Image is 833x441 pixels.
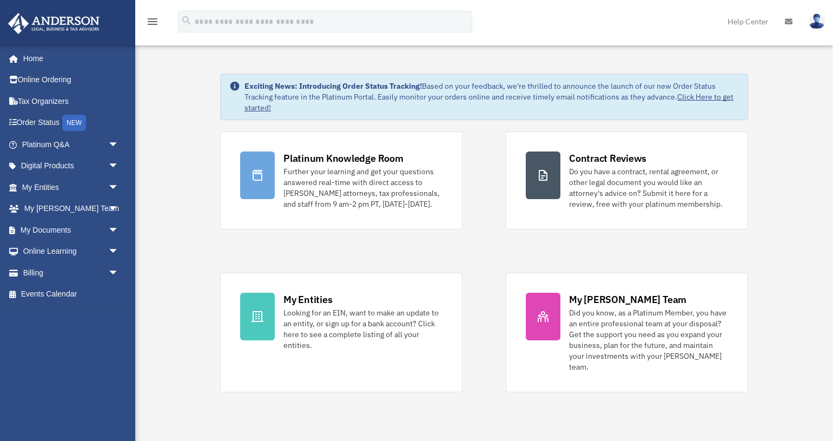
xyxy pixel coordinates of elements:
[569,293,686,306] div: My [PERSON_NAME] Team
[5,13,103,34] img: Anderson Advisors Platinum Portal
[8,284,135,305] a: Events Calendar
[220,273,462,392] a: My Entities Looking for an EIN, want to make an update to an entity, or sign up for a bank accoun...
[809,14,825,29] img: User Pic
[108,219,130,241] span: arrow_drop_down
[8,198,135,220] a: My [PERSON_NAME] Teamarrow_drop_down
[8,112,135,134] a: Order StatusNEW
[8,176,135,198] a: My Entitiesarrow_drop_down
[244,92,733,113] a: Click Here to get started!
[283,166,442,209] div: Further your learning and get your questions answered real-time with direct access to [PERSON_NAM...
[108,241,130,263] span: arrow_drop_down
[569,152,646,165] div: Contract Reviews
[8,90,135,112] a: Tax Organizers
[8,69,135,91] a: Online Ordering
[8,48,130,69] a: Home
[8,155,135,177] a: Digital Productsarrow_drop_down
[244,81,739,113] div: Based on your feedback, we're thrilled to announce the launch of our new Order Status Tracking fe...
[181,15,193,27] i: search
[8,134,135,155] a: Platinum Q&Aarrow_drop_down
[108,262,130,284] span: arrow_drop_down
[108,198,130,220] span: arrow_drop_down
[108,134,130,156] span: arrow_drop_down
[283,152,404,165] div: Platinum Knowledge Room
[62,115,86,131] div: NEW
[506,131,748,229] a: Contract Reviews Do you have a contract, rental agreement, or other legal document you would like...
[283,293,332,306] div: My Entities
[244,81,422,91] strong: Exciting News: Introducing Order Status Tracking!
[283,307,442,351] div: Looking for an EIN, want to make an update to an entity, or sign up for a bank account? Click her...
[108,155,130,177] span: arrow_drop_down
[108,176,130,199] span: arrow_drop_down
[8,262,135,284] a: Billingarrow_drop_down
[506,273,748,392] a: My [PERSON_NAME] Team Did you know, as a Platinum Member, you have an entire professional team at...
[569,307,728,372] div: Did you know, as a Platinum Member, you have an entire professional team at your disposal? Get th...
[220,131,462,229] a: Platinum Knowledge Room Further your learning and get your questions answered real-time with dire...
[8,241,135,262] a: Online Learningarrow_drop_down
[146,15,159,28] i: menu
[569,166,728,209] div: Do you have a contract, rental agreement, or other legal document you would like an attorney's ad...
[146,19,159,28] a: menu
[8,219,135,241] a: My Documentsarrow_drop_down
